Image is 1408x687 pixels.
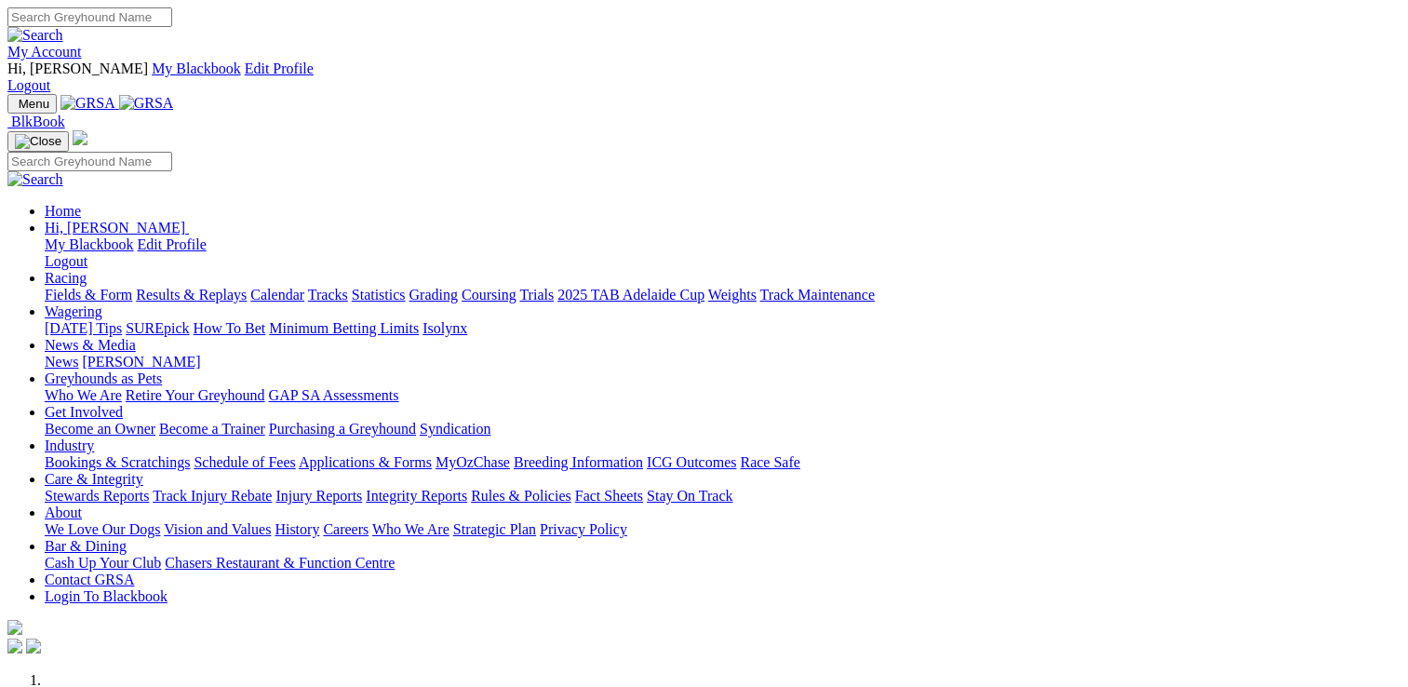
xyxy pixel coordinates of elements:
[45,287,132,303] a: Fields & Form
[45,421,1401,438] div: Get Involved
[15,134,61,149] img: Close
[11,114,65,129] span: BlkBook
[45,320,122,336] a: [DATE] Tips
[514,454,643,470] a: Breeding Information
[7,44,82,60] a: My Account
[45,588,168,604] a: Login To Blackbook
[409,287,458,303] a: Grading
[269,387,399,403] a: GAP SA Assessments
[45,521,160,537] a: We Love Our Dogs
[45,404,123,420] a: Get Involved
[575,488,643,504] a: Fact Sheets
[119,95,174,112] img: GRSA
[420,421,490,437] a: Syndication
[126,320,189,336] a: SUREpick
[194,454,295,470] a: Schedule of Fees
[82,354,200,370] a: [PERSON_NAME]
[245,61,314,76] a: Edit Profile
[557,287,704,303] a: 2025 TAB Adelaide Cup
[45,454,1401,471] div: Industry
[45,572,134,587] a: Contact GRSA
[436,454,510,470] a: MyOzChase
[519,287,554,303] a: Trials
[136,287,247,303] a: Results & Replays
[73,130,87,145] img: logo-grsa-white.png
[7,114,65,129] a: BlkBook
[26,639,41,653] img: twitter.svg
[45,354,78,370] a: News
[453,521,536,537] a: Strategic Plan
[7,131,69,152] button: Toggle navigation
[194,320,266,336] a: How To Bet
[45,320,1401,337] div: Wagering
[275,488,362,504] a: Injury Reports
[7,7,172,27] input: Search
[45,303,102,319] a: Wagering
[708,287,757,303] a: Weights
[45,505,82,520] a: About
[19,97,49,111] span: Menu
[45,253,87,269] a: Logout
[138,236,207,252] a: Edit Profile
[471,488,571,504] a: Rules & Policies
[647,454,736,470] a: ICG Outcomes
[7,77,50,93] a: Logout
[7,61,148,76] span: Hi, [PERSON_NAME]
[269,320,419,336] a: Minimum Betting Limits
[366,488,467,504] a: Integrity Reports
[45,203,81,219] a: Home
[126,387,265,403] a: Retire Your Greyhound
[308,287,348,303] a: Tracks
[740,454,799,470] a: Race Safe
[250,287,304,303] a: Calendar
[152,61,241,76] a: My Blackbook
[7,27,63,44] img: Search
[269,421,416,437] a: Purchasing a Greyhound
[299,454,432,470] a: Applications & Forms
[462,287,516,303] a: Coursing
[45,521,1401,538] div: About
[45,438,94,453] a: Industry
[45,220,185,236] span: Hi, [PERSON_NAME]
[45,370,162,386] a: Greyhounds as Pets
[352,287,406,303] a: Statistics
[165,555,395,571] a: Chasers Restaurant & Function Centre
[45,387,1401,404] div: Greyhounds as Pets
[45,270,87,286] a: Racing
[372,521,449,537] a: Who We Are
[164,521,271,537] a: Vision and Values
[323,521,369,537] a: Careers
[7,171,63,188] img: Search
[153,488,272,504] a: Track Injury Rebate
[45,387,122,403] a: Who We Are
[45,337,136,353] a: News & Media
[159,421,265,437] a: Become a Trainer
[647,488,732,504] a: Stay On Track
[45,471,143,487] a: Care & Integrity
[45,287,1401,303] div: Racing
[45,236,1401,270] div: Hi, [PERSON_NAME]
[45,454,190,470] a: Bookings & Scratchings
[422,320,467,336] a: Isolynx
[7,61,1401,94] div: My Account
[45,236,134,252] a: My Blackbook
[45,488,1401,505] div: Care & Integrity
[540,521,627,537] a: Privacy Policy
[760,287,875,303] a: Track Maintenance
[45,354,1401,370] div: News & Media
[45,538,127,554] a: Bar & Dining
[7,94,57,114] button: Toggle navigation
[275,521,319,537] a: History
[45,488,149,504] a: Stewards Reports
[45,220,189,236] a: Hi, [PERSON_NAME]
[7,639,22,653] img: facebook.svg
[7,620,22,635] img: logo-grsa-white.png
[7,152,172,171] input: Search
[45,555,161,571] a: Cash Up Your Club
[45,555,1401,572] div: Bar & Dining
[45,421,155,437] a: Become an Owner
[60,95,115,112] img: GRSA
